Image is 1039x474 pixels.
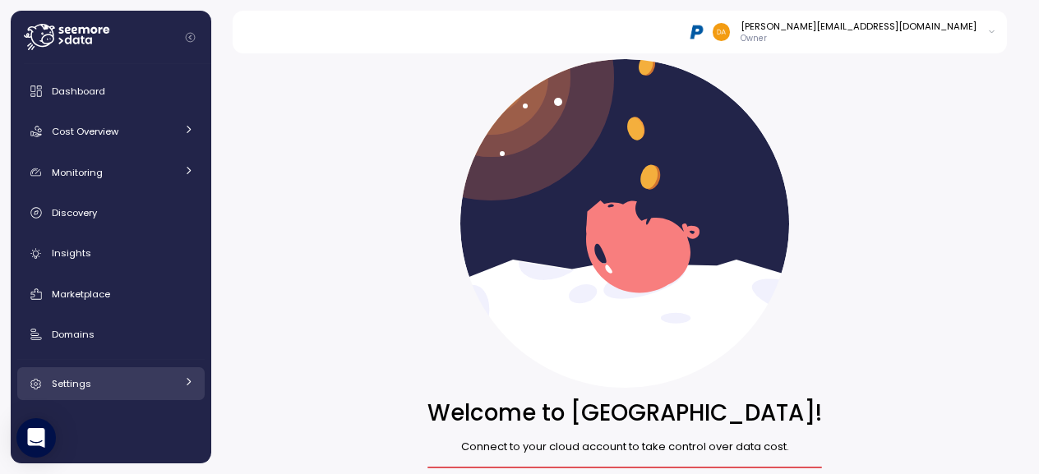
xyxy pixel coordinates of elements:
[17,115,205,148] a: Cost Overview
[713,23,730,40] img: 48afdbe2e260b3f1599ee2f418cb8277
[741,20,977,33] div: [PERSON_NAME][EMAIL_ADDRESS][DOMAIN_NAME]
[427,398,822,428] h1: Welcome to [GEOGRAPHIC_DATA]!
[52,85,105,98] span: Dashboard
[460,59,789,388] img: splash
[52,206,97,219] span: Discovery
[461,439,789,455] p: Connect to your cloud account to take control over data cost.
[52,166,103,179] span: Monitoring
[17,156,205,189] a: Monitoring
[17,75,205,108] a: Dashboard
[17,237,205,270] a: Insights
[17,318,205,351] a: Domains
[741,33,977,44] p: Owner
[17,196,205,229] a: Discovery
[16,418,56,458] div: Open Intercom Messenger
[52,125,118,138] span: Cost Overview
[688,23,705,40] img: 68b03c81eca7ebbb46a2a292.PNG
[180,31,201,44] button: Collapse navigation
[17,367,205,400] a: Settings
[52,328,95,341] span: Domains
[17,278,205,311] a: Marketplace
[427,467,822,468] a: Connect
[52,288,110,301] span: Marketplace
[52,377,91,390] span: Settings
[52,246,91,260] span: Insights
